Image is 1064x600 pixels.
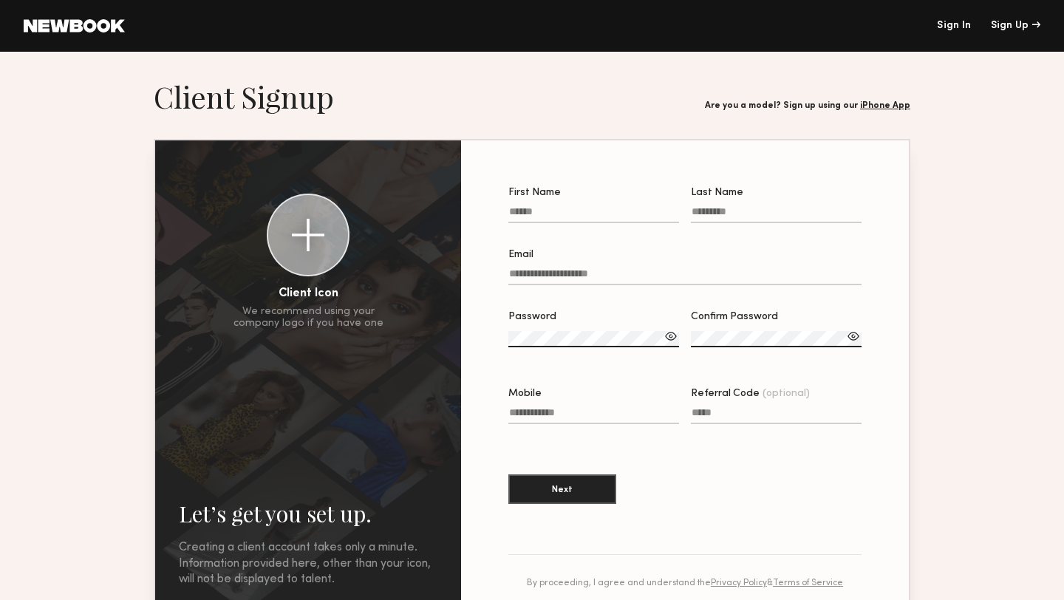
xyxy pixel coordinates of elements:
input: Confirm Password [691,331,862,347]
div: By proceeding, I agree and understand the & [508,579,862,588]
input: First Name [508,206,679,223]
div: Password [508,312,679,322]
a: Sign In [937,21,971,31]
div: We recommend using your company logo if you have one [233,306,383,330]
a: Privacy Policy [711,579,767,587]
div: Sign Up [991,21,1040,31]
div: Email [508,250,862,260]
span: (optional) [763,389,810,399]
h2: Let’s get you set up. [179,499,437,528]
input: Email [508,268,862,285]
div: Are you a model? Sign up using our [705,101,910,111]
div: Referral Code [691,389,862,399]
input: Last Name [691,206,862,223]
input: Referral Code(optional) [691,407,862,424]
button: Next [508,474,616,504]
input: Password [508,331,679,347]
div: First Name [508,188,679,198]
h1: Client Signup [154,78,334,115]
div: Mobile [508,389,679,399]
a: Terms of Service [773,579,843,587]
div: Last Name [691,188,862,198]
div: Creating a client account takes only a minute. Information provided here, other than your icon, w... [179,540,437,588]
a: iPhone App [860,101,910,110]
div: Client Icon [279,288,338,300]
div: Confirm Password [691,312,862,322]
input: Mobile [508,407,679,424]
